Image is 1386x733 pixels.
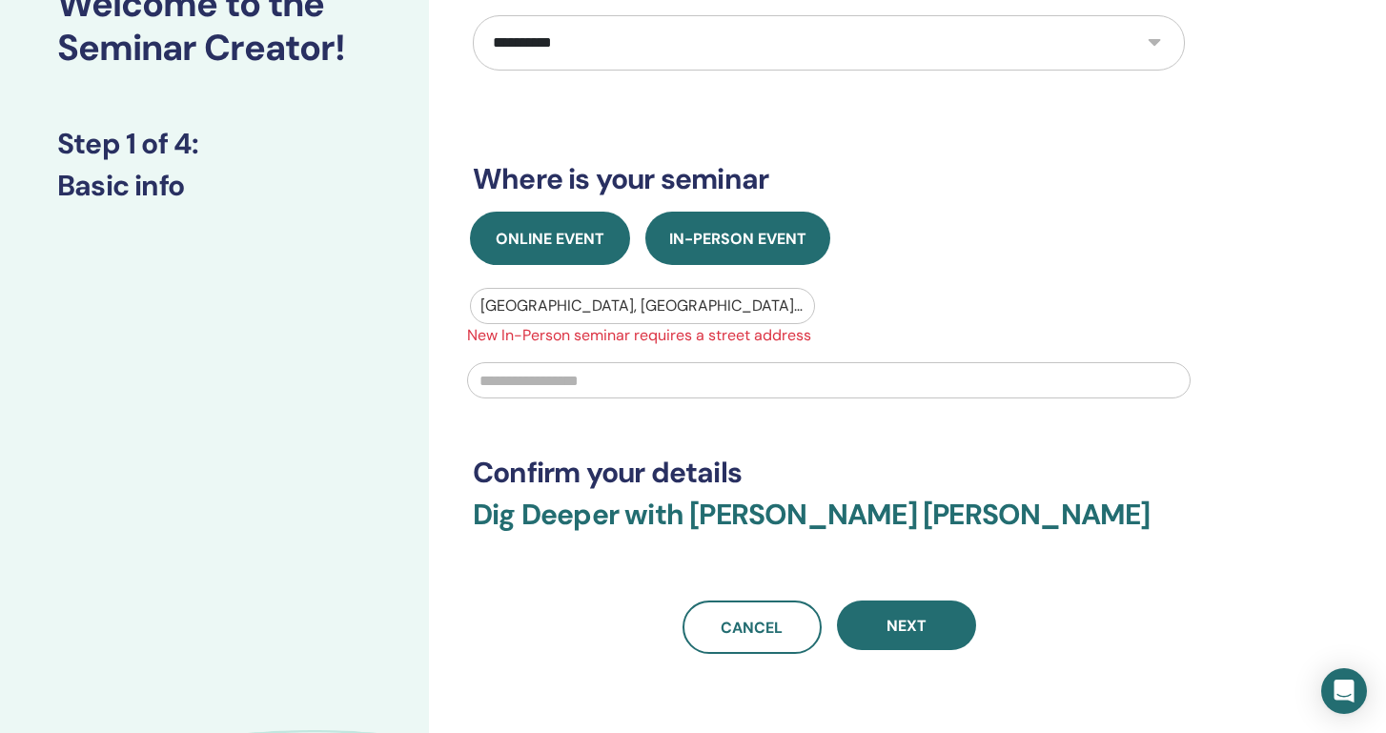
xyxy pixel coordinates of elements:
[1321,668,1367,714] div: Open Intercom Messenger
[473,456,1185,490] h3: Confirm your details
[669,229,806,249] span: In-Person Event
[721,618,783,638] span: Cancel
[456,324,1202,347] span: New In-Person seminar requires a street address
[837,601,976,650] button: Next
[683,601,822,654] a: Cancel
[473,498,1185,555] h3: Dig Deeper with [PERSON_NAME] [PERSON_NAME]
[496,229,604,249] span: Online Event
[57,127,372,161] h3: Step 1 of 4 :
[645,212,830,265] button: In-Person Event
[473,162,1185,196] h3: Where is your seminar
[470,212,630,265] button: Online Event
[887,616,927,636] span: Next
[57,169,372,203] h3: Basic info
